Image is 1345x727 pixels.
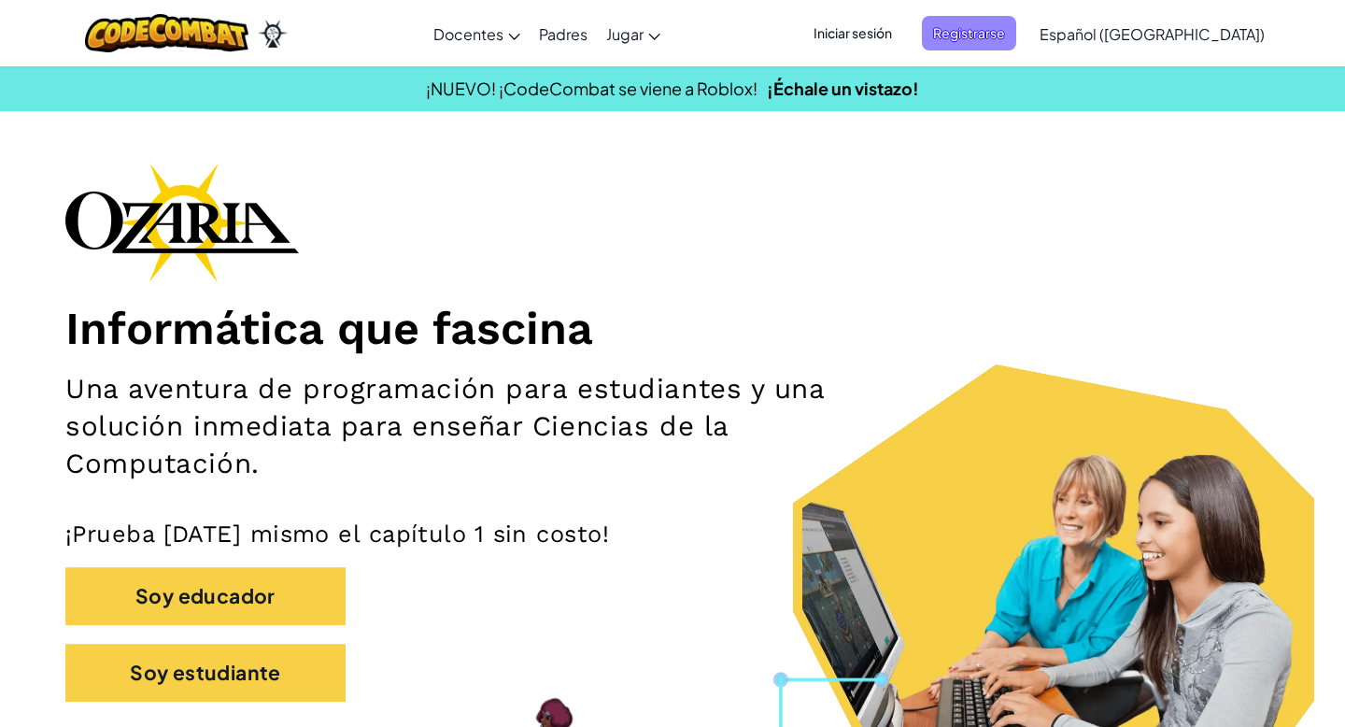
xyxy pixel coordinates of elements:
span: Español ([GEOGRAPHIC_DATA]) [1040,24,1265,44]
p: ¡Prueba [DATE] mismo el capítulo 1 sin costo! [65,520,1280,549]
span: Docentes [433,24,503,44]
button: Registrarse [922,16,1016,50]
a: Padres [530,8,597,59]
img: CodeCombat logo [85,14,248,52]
button: Soy educador [65,567,346,625]
span: Jugar [606,24,644,44]
button: Iniciar sesión [802,16,903,50]
a: Docentes [424,8,530,59]
span: ¡NUEVO! ¡CodeCombat se viene a Roblox! [426,78,757,99]
a: ¡Échale un vistazo! [767,78,919,99]
img: Ozaria [258,20,288,48]
a: Jugar [597,8,670,59]
button: Soy estudiante [65,644,346,702]
h1: Informática que fascina [65,301,1280,356]
h2: Una aventura de programación para estudiantes y una solución inmediata para enseñar Ciencias de l... [65,370,879,482]
a: Español ([GEOGRAPHIC_DATA]) [1030,8,1274,59]
img: Ozaria branding logo [65,163,299,282]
